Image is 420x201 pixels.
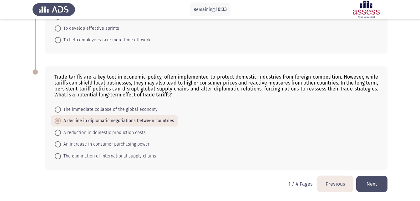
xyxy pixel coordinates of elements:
span: The elimination of international supply chains [61,152,156,160]
p: 1 / 4 Pages [288,181,312,187]
p: Remaining: [194,6,227,13]
span: A decline in diplomatic negotiations between countries [61,117,174,125]
span: 10:33 [215,6,227,12]
span: A reduction in domestic production costs [61,129,146,137]
span: The immediate collapse of the global economy [61,106,158,113]
div: Trade tariffs are a key tool in economic policy, often implemented to protect domestic industries... [54,74,378,98]
span: An increase in consumer purchasing power [61,141,149,148]
img: Assessment logo of ASSESS English Language Assessment (3 Module) (Ad - IB) [345,1,387,18]
img: Assess Talent Management logo [33,1,75,18]
span: To help employees take more time off work [61,36,150,44]
button: load previous page [317,176,353,192]
span: To develop effective sprints [61,25,119,32]
button: load next page [356,176,387,192]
